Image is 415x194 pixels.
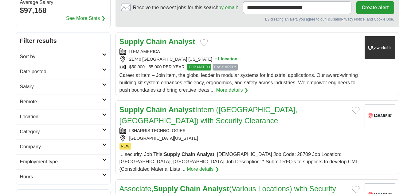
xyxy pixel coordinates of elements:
button: +1 location [215,56,237,63]
h2: Category [20,128,102,135]
a: by email [218,5,237,10]
a: More details ❯ [216,86,248,94]
a: Supply Chain AnalystIntern ([GEOGRAPHIC_DATA], [GEOGRAPHIC_DATA]) with Security Clearance [119,105,297,125]
h2: Company [20,143,102,150]
h2: Hours [20,173,102,181]
a: Date posted [16,64,110,79]
strong: Supply [119,105,144,114]
a: Privacy Notice [341,17,365,21]
div: By creating an alert, you agree to our and , and Cookie Use. [121,17,394,22]
span: EASY APPLY [213,64,238,70]
span: ... security. Job Title: , [DEMOGRAPHIC_DATA] Job Code: 28709 Job Location: [GEOGRAPHIC_DATA], [G... [119,152,358,172]
a: Location [16,109,110,124]
a: Company [16,139,110,154]
strong: Analyst [197,152,214,157]
strong: Analyst [202,184,229,193]
strong: Analyst [169,37,195,46]
span: Career at item – Join item, the global leader in modular systems for industrial applications. Our... [119,73,358,93]
h2: Filter results [16,32,110,49]
h2: Remote [20,98,102,105]
div: $97,158 [20,5,107,16]
a: T&Cs [326,17,335,21]
h2: Date posted [20,68,102,75]
a: Supply Chain Analyst [119,37,195,46]
div: 21740 [GEOGRAPHIC_DATA] [US_STATE] [119,56,360,63]
a: L3HARRIS TECHNOLOGIES [129,128,186,133]
h2: Employment type [20,158,102,165]
button: Create alert [356,1,394,14]
a: Remote [16,94,110,109]
div: [GEOGRAPHIC_DATA][US_STATE] [119,135,360,142]
strong: Chain [180,184,201,193]
strong: Supply [153,184,178,193]
a: Sort by [16,49,110,64]
button: Add to favorite jobs [352,107,360,114]
img: L3Harris Technologies logo [365,104,395,127]
span: TOP MATCH [187,64,211,70]
a: See More Stats ❯ [66,15,105,22]
strong: Chain [146,105,166,114]
strong: Chain [146,37,166,46]
div: ITEM AMERICA [119,48,360,55]
button: Add to favorite jobs [352,186,360,193]
h2: Location [20,113,102,120]
a: More details ❯ [187,165,219,173]
strong: Analyst [169,105,195,114]
button: Add to favorite jobs [200,39,208,46]
h2: Sort by [20,53,102,60]
div: $50,000 - 55,000 PER YEAR [119,64,360,70]
strong: Supply [164,152,180,157]
a: Hours [16,169,110,184]
a: Employment type [16,154,110,169]
span: Receive the newest jobs for this search : [133,4,238,11]
h2: Salary [20,83,102,90]
strong: Chain [182,152,195,157]
a: Category [16,124,110,139]
span: + [215,56,217,63]
img: Company logo [365,36,395,59]
strong: Supply [119,37,144,46]
span: NEW [119,143,131,150]
a: Salary [16,79,110,94]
